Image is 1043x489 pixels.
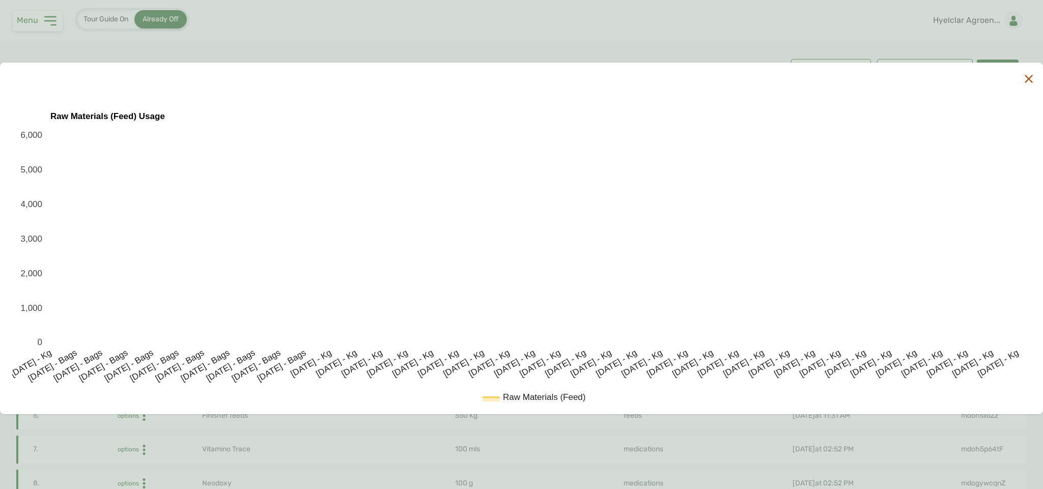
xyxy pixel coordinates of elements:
[824,348,868,379] text: [DATE] - Kg
[900,348,944,379] text: [DATE] - Kg
[747,348,792,379] text: [DATE] - Kg
[503,392,586,402] text: Raw Materials (Feed)
[340,348,384,379] text: [DATE] - Kg
[391,348,435,379] text: [DATE] - Kg
[671,348,715,379] text: [DATE] - Kg
[20,130,42,140] text: 6,000
[467,348,512,379] text: [DATE] - Kg
[20,268,42,278] text: 2,000
[26,348,79,383] text: [DATE] - Bags
[20,303,42,312] text: 1,000
[798,348,842,379] text: [DATE] - Kg
[20,234,42,243] text: 3,000
[205,348,257,383] text: [DATE] - Bags
[442,348,486,379] text: [DATE] - Kg
[128,348,181,383] text: [DATE] - Bags
[849,348,893,379] text: [DATE] - Kg
[620,348,664,379] text: [DATE] - Kg
[9,348,53,379] text: [DATE] - Kg
[38,337,42,347] text: 0
[722,348,766,379] text: [DATE] - Kg
[77,348,130,383] text: [DATE] - Bags
[951,348,995,379] text: [DATE] - Kg
[289,348,333,379] text: [DATE] - Kg
[925,348,970,379] text: [DATE] - Kg
[12,71,1031,407] svg: A chart.
[365,348,410,379] text: [DATE] - Kg
[773,348,817,379] text: [DATE] - Kg
[103,348,155,383] text: [DATE] - Bags
[179,348,232,383] text: [DATE] - Bags
[20,199,42,209] text: 4,000
[569,348,613,379] text: [DATE] - Kg
[20,165,42,175] text: 5,000
[595,348,639,379] text: [DATE] - Kg
[976,348,1021,379] text: [DATE] - Kg
[315,348,359,379] text: [DATE] - Kg
[493,348,537,379] text: [DATE] - Kg
[256,348,308,383] text: [DATE] - Bags
[154,348,206,383] text: [DATE] - Bags
[875,348,919,379] text: [DATE] - Kg
[544,348,588,379] text: [DATE] - Kg
[52,348,104,383] text: [DATE] - Bags
[50,111,165,121] text: Raw Materials (Feed) Usage
[645,348,690,379] text: [DATE] - Kg
[518,348,562,379] text: [DATE] - Kg
[230,348,283,383] text: [DATE] - Bags
[416,348,461,379] text: [DATE] - Kg
[696,348,741,379] text: [DATE] - Kg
